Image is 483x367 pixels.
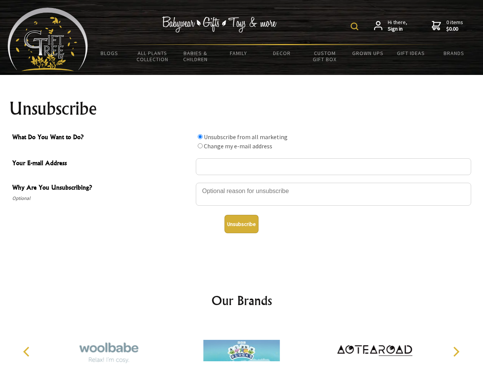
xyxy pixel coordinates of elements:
[346,45,389,61] a: Grown Ups
[9,99,474,118] h1: Unsubscribe
[12,132,192,143] span: What Do You Want to Do?
[447,343,464,360] button: Next
[217,45,260,61] a: Family
[388,19,407,32] span: Hi there,
[351,23,358,30] img: product search
[19,343,36,360] button: Previous
[432,19,463,32] a: 0 items$0.00
[389,45,433,61] a: Gift Ideas
[260,45,303,61] a: Decor
[204,142,272,150] label: Change my e-mail address
[15,291,468,310] h2: Our Brands
[446,19,463,32] span: 0 items
[162,16,277,32] img: Babywear - Gifts - Toys & more
[224,215,259,233] button: Unsubscribe
[388,26,407,32] strong: Sign in
[198,143,203,148] input: What Do You Want to Do?
[198,134,203,139] input: What Do You Want to Do?
[88,45,131,61] a: BLOGS
[204,133,288,141] label: Unsubscribe from all marketing
[374,19,407,32] a: Hi there,Sign in
[12,158,192,169] span: Your E-mail Address
[303,45,346,67] a: Custom Gift Box
[8,8,88,71] img: Babyware - Gifts - Toys and more...
[12,183,192,194] span: Why Are You Unsubscribing?
[131,45,174,67] a: All Plants Collection
[174,45,217,67] a: Babies & Children
[196,158,471,175] input: Your E-mail Address
[196,183,471,206] textarea: Why Are You Unsubscribing?
[433,45,476,61] a: Brands
[12,194,192,203] span: Optional
[446,26,463,32] strong: $0.00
